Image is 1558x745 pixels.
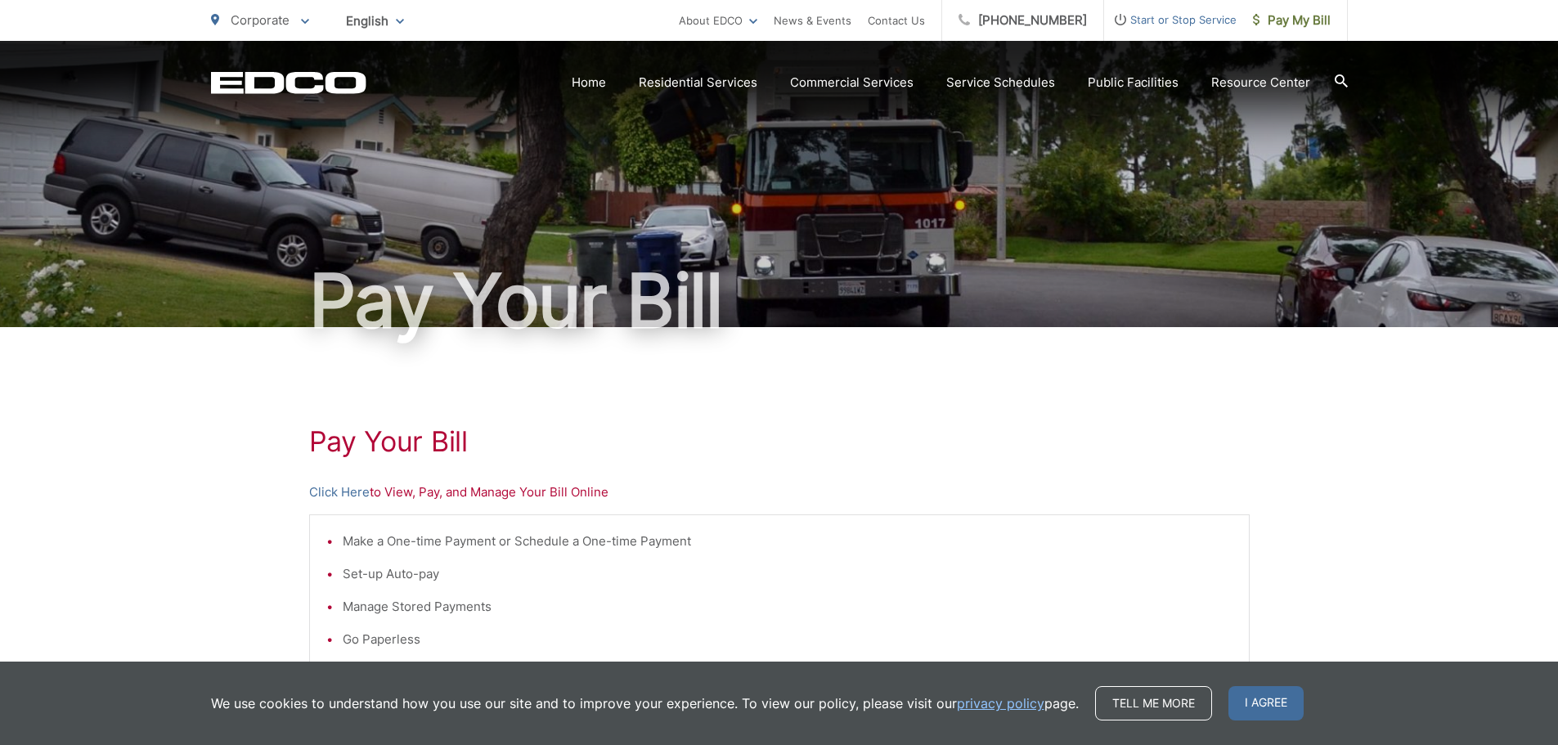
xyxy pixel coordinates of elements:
[1253,11,1331,30] span: Pay My Bill
[343,597,1232,617] li: Manage Stored Payments
[1088,73,1179,92] a: Public Facilities
[639,73,757,92] a: Residential Services
[211,71,366,94] a: EDCD logo. Return to the homepage.
[343,532,1232,551] li: Make a One-time Payment or Schedule a One-time Payment
[774,11,851,30] a: News & Events
[679,11,757,30] a: About EDCO
[572,73,606,92] a: Home
[957,693,1044,713] a: privacy policy
[309,482,1250,502] p: to View, Pay, and Manage Your Bill Online
[309,482,370,502] a: Click Here
[1228,686,1304,720] span: I agree
[343,564,1232,584] li: Set-up Auto-pay
[309,425,1250,458] h1: Pay Your Bill
[334,7,416,35] span: English
[211,260,1348,342] h1: Pay Your Bill
[1095,686,1212,720] a: Tell me more
[231,12,290,28] span: Corporate
[946,73,1055,92] a: Service Schedules
[868,11,925,30] a: Contact Us
[211,693,1079,713] p: We use cookies to understand how you use our site and to improve your experience. To view our pol...
[790,73,914,92] a: Commercial Services
[1211,73,1310,92] a: Resource Center
[343,630,1232,649] li: Go Paperless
